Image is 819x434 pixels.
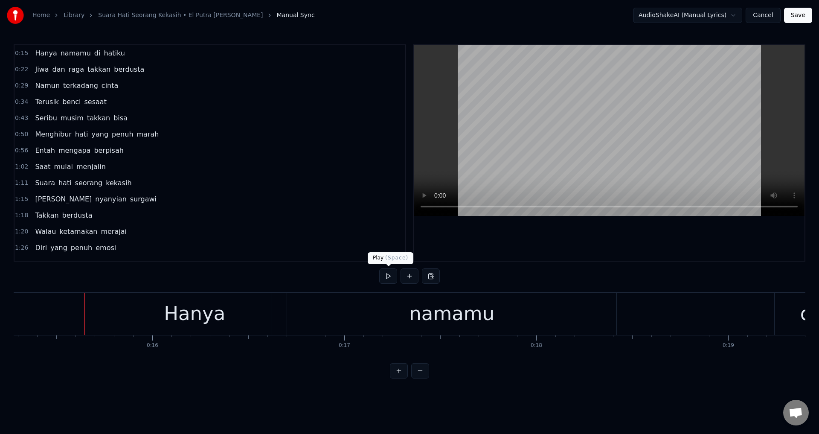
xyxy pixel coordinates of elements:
span: di [52,259,61,269]
span: hatiku [85,259,108,269]
span: 0:56 [15,146,28,155]
div: di [800,299,818,328]
span: takkan [87,64,111,74]
span: Manual Sync [277,11,315,20]
span: 0:34 [15,98,28,106]
span: 0:29 [15,82,28,90]
span: emosi [95,243,117,253]
span: ketamakan [58,227,98,236]
span: benci [61,97,81,107]
span: 1:20 [15,227,28,236]
span: di [93,48,102,58]
span: hati [58,178,73,188]
span: merajai [100,227,128,236]
span: Jiwa [34,64,49,74]
div: 0:17 [339,342,350,349]
span: berdusta [61,210,93,220]
span: 1:26 [15,244,28,252]
span: 0:50 [15,130,28,139]
span: Suara [34,178,55,188]
span: hati [74,129,89,139]
span: mulai [53,162,74,172]
span: penuh [111,129,134,139]
span: Walau [34,227,57,236]
div: Open chat [783,400,809,425]
span: yang [49,243,68,253]
span: Terusik [34,97,60,107]
span: mengapa [58,146,92,155]
div: 0:19 [723,342,734,349]
span: 0:22 [15,65,28,74]
span: Takkan [34,210,59,220]
span: Namun [34,81,61,90]
span: marah [136,129,160,139]
span: kekasih [105,178,132,188]
span: surgawi [129,194,157,204]
span: 1:11 [15,179,28,187]
span: takkan [86,113,111,123]
span: Jauh [34,259,51,269]
span: 0:43 [15,114,28,122]
span: menjalin [76,162,107,172]
button: Cancel [746,8,780,23]
a: Library [64,11,84,20]
div: namamu [409,299,494,328]
span: Menghibur [34,129,72,139]
span: Entah [34,146,55,155]
img: youka [7,7,24,24]
span: seorang [74,178,104,188]
span: 1:15 [15,195,28,204]
span: hatiku [103,48,126,58]
span: namamu [60,48,92,58]
nav: breadcrumb [32,11,315,20]
span: raga [68,64,85,74]
span: 1:02 [15,163,28,171]
span: penuh [70,243,93,253]
span: Hanya [34,48,58,58]
span: nyanyian [94,194,127,204]
span: 1:28 [15,260,28,268]
button: Save [784,8,812,23]
span: dan [52,64,66,74]
span: 0:15 [15,49,28,58]
div: 0:18 [531,342,542,349]
span: sesaat [84,97,107,107]
span: cinta [101,81,119,90]
span: terkadang [62,81,99,90]
span: Saat [34,162,51,172]
span: [PERSON_NAME] [34,194,93,204]
a: Suara Hati Seorang Kekasih • El Putra [PERSON_NAME] [98,11,263,20]
span: Seribu [34,113,58,123]
div: 0:16 [147,342,158,349]
span: 1:18 [15,211,28,220]
span: berdusta [113,64,145,74]
span: berpisah [93,146,124,155]
span: yang [91,129,110,139]
span: musim [60,113,84,123]
span: bisa [113,113,128,123]
a: Home [32,11,50,20]
span: dasar [62,259,83,269]
div: Play [368,252,413,264]
span: Diri [34,243,48,253]
div: Hanya [164,299,225,328]
span: ( Space ) [385,255,408,261]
